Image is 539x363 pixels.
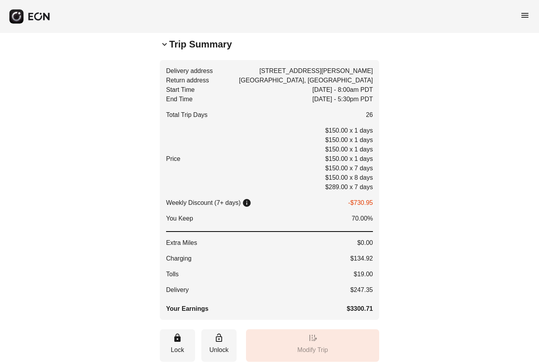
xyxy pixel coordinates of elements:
span: $3300.71 [347,304,373,314]
span: $0.00 [357,238,373,248]
span: Tolls [166,270,179,279]
span: Extra Miles [166,238,197,248]
p: Lock [164,345,191,355]
p: Price [166,154,180,164]
span: [GEOGRAPHIC_DATA], [GEOGRAPHIC_DATA] [239,76,373,85]
span: [DATE] - 8:00am PDT [313,85,373,95]
span: 26 [366,110,373,120]
p: $150.00 x 1 days [325,126,373,135]
p: $150.00 x 1 days [325,135,373,145]
span: lock_open [214,333,224,343]
button: Lock [160,329,195,362]
span: [STREET_ADDRESS][PERSON_NAME] [259,66,373,76]
span: $19.00 [354,270,373,279]
p: $150.00 x 1 days [325,145,373,154]
span: Charging [166,254,192,263]
span: You Keep [166,214,193,223]
span: Return address [166,76,209,85]
span: menu [520,11,530,20]
p: $150.00 x 7 days [325,164,373,173]
span: $134.92 [350,254,373,263]
span: info [242,198,251,208]
p: $150.00 x 1 days [325,154,373,164]
button: Unlock [201,329,237,362]
span: keyboard_arrow_down [160,40,169,49]
h2: Trip Summary [169,38,232,51]
span: lock [173,333,182,343]
span: End Time [166,95,193,104]
span: [DATE] - 5:30pm PDT [313,95,373,104]
p: Unlock [205,345,233,355]
p: $150.00 x 8 days [325,173,373,182]
p: $289.00 x 7 days [325,182,373,192]
span: Your Earnings [166,304,208,314]
p: -$730.95 [348,198,373,208]
button: Delivery address[STREET_ADDRESS][PERSON_NAME]Return address[GEOGRAPHIC_DATA], [GEOGRAPHIC_DATA]St... [160,60,379,320]
span: Delivery address [166,66,213,76]
span: 70.00% [352,214,373,223]
span: Delivery [166,285,189,295]
span: Start Time [166,85,195,95]
p: Weekly Discount (7+ days) [166,198,241,208]
span: $247.35 [350,285,373,295]
span: Total Trip Days [166,110,208,120]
